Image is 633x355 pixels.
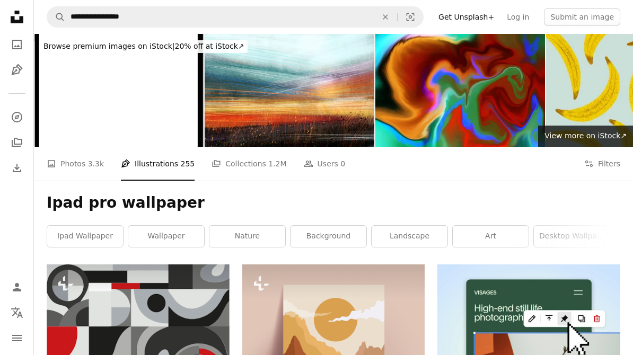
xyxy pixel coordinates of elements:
a: wallpaper [128,226,204,247]
a: Illustrations [6,59,28,81]
a: Photos 3.3k [47,147,104,181]
span: 3.3k [88,158,104,170]
button: Visual search [398,7,423,27]
a: Download History [6,157,28,179]
button: Clear [374,7,397,27]
button: Submit an image [544,8,620,25]
span: Browse premium images on iStock | [43,42,174,50]
a: ipad wallpaper [47,226,123,247]
a: landscape [372,226,447,247]
a: Log in [500,8,535,25]
a: Log in / Sign up [6,277,28,298]
a: Browse premium images on iStock|20% off at iStock↗ [34,34,254,59]
a: Explore [6,106,28,128]
a: View more on iStock↗ [538,126,633,147]
a: background [291,226,366,247]
a: Collections 1.2M [212,147,286,181]
img: vector illustration front view of new ipad pro gen5 2024 mockup real 3d. [34,34,204,147]
a: Dynamic geometric vector illustration artwor. A fusion of clean lines and vibrant shapes converge... [47,330,230,339]
img: iPad Pro 01,03,21-113 [375,34,545,147]
a: Get Unsplash+ [432,8,500,25]
span: 1.2M [268,158,286,170]
a: Photos [6,34,28,55]
span: 20% off at iStock ↗ [43,42,244,50]
span: 0 [340,158,345,170]
a: desktop wallpaper [534,226,610,247]
button: Filters [584,147,620,181]
a: nature [209,226,285,247]
img: iPad Pro 01,03,21-113 [205,34,374,147]
form: Find visuals sitewide [47,6,424,28]
a: art [453,226,529,247]
button: Language [6,302,28,323]
h1: Ipad pro wallpaper [47,193,620,212]
a: Collections [6,132,28,153]
span: View more on iStock ↗ [544,131,627,140]
a: Users 0 [304,147,346,181]
button: Search Unsplash [47,7,65,27]
button: Menu [6,327,28,349]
